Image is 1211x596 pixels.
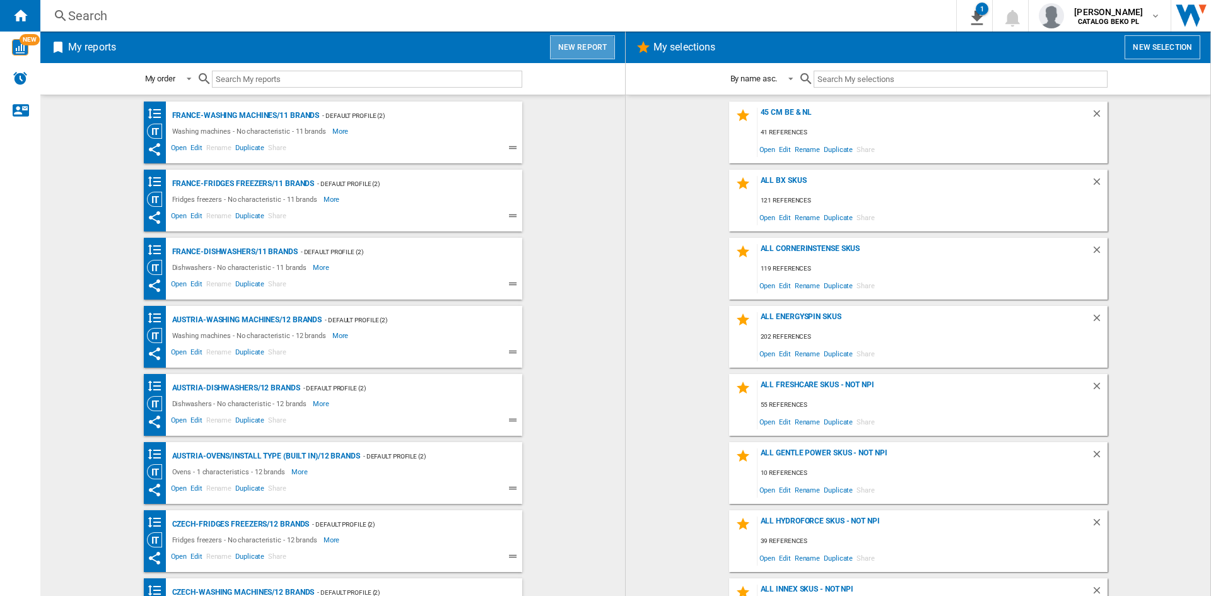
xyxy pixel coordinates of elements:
[822,481,855,498] span: Duplicate
[855,277,877,294] span: Share
[855,549,877,566] span: Share
[147,551,162,566] ng-md-icon: This report has been shared with you
[169,551,189,566] span: Open
[332,124,351,139] span: More
[309,517,496,532] div: - Default profile (2)
[1091,517,1108,534] div: Delete
[777,481,793,498] span: Edit
[1091,176,1108,193] div: Delete
[147,242,169,258] div: Brands banding
[313,260,331,275] span: More
[758,345,778,362] span: Open
[169,448,360,464] div: Austria-Ovens/INSTALL TYPE (BUILT IN)/12 brands
[20,34,40,45] span: NEW
[147,310,169,326] div: Brands banding
[169,142,189,157] span: Open
[324,532,342,547] span: More
[1039,3,1064,28] img: profile.jpg
[233,278,266,293] span: Duplicate
[1078,18,1139,26] b: CATALOG BEKO PL
[169,482,189,498] span: Open
[291,464,310,479] span: More
[550,35,615,59] button: New report
[169,532,324,547] div: Fridges freezers - No characteristic - 12 brands
[822,549,855,566] span: Duplicate
[266,210,288,225] span: Share
[324,192,342,207] span: More
[147,260,169,275] div: Category View
[793,277,822,294] span: Rename
[169,192,324,207] div: Fridges freezers - No characteristic - 11 brands
[822,209,855,226] span: Duplicate
[66,35,119,59] h2: My reports
[758,549,778,566] span: Open
[855,481,877,498] span: Share
[777,413,793,430] span: Edit
[777,209,793,226] span: Edit
[266,414,288,429] span: Share
[169,380,300,396] div: Austria-Dishwashers/12 brands
[147,447,169,462] div: Brands banding
[758,261,1108,277] div: 119 references
[233,482,266,498] span: Duplicate
[147,142,162,157] ng-md-icon: This report has been shared with you
[147,174,169,190] div: Brands banding
[360,448,497,464] div: - Default profile (2)
[758,448,1091,465] div: all gentle power skus - not npi
[822,141,855,158] span: Duplicate
[777,277,793,294] span: Edit
[758,413,778,430] span: Open
[758,209,778,226] span: Open
[169,517,310,532] div: Czech-Fridges freezers/12 brands
[758,108,1091,125] div: 45 cm be & NL
[189,551,204,566] span: Edit
[332,328,351,343] span: More
[233,414,266,429] span: Duplicate
[147,532,169,547] div: Category View
[777,549,793,566] span: Edit
[822,345,855,362] span: Duplicate
[147,482,162,498] ng-md-icon: This report has been shared with you
[313,396,331,411] span: More
[169,124,332,139] div: Washing machines - No characteristic - 11 brands
[822,277,855,294] span: Duplicate
[169,260,313,275] div: Dishwashers - No characteristic - 11 brands
[793,345,822,362] span: Rename
[233,210,266,225] span: Duplicate
[204,142,233,157] span: Rename
[322,312,496,328] div: - Default profile (2)
[189,210,204,225] span: Edit
[300,380,497,396] div: - Default profile (2)
[169,312,322,328] div: Austria-Washing machines/12 brands
[1091,448,1108,465] div: Delete
[233,346,266,361] span: Duplicate
[758,244,1091,261] div: ALL cornerinstense skus
[147,124,169,139] div: Category View
[189,142,204,157] span: Edit
[204,482,233,498] span: Rename
[145,74,175,83] div: My order
[1074,6,1143,18] span: [PERSON_NAME]
[233,142,266,157] span: Duplicate
[651,35,718,59] h2: My selections
[855,209,877,226] span: Share
[758,277,778,294] span: Open
[319,108,496,124] div: - Default profile (2)
[169,278,189,293] span: Open
[169,396,313,411] div: Dishwashers - No characteristic - 12 brands
[169,464,291,479] div: Ovens - 1 characteristics - 12 brands
[147,346,162,361] ng-md-icon: This report has been shared with you
[204,551,233,566] span: Rename
[169,414,189,429] span: Open
[204,346,233,361] span: Rename
[169,328,332,343] div: Washing machines - No characteristic - 12 brands
[147,378,169,394] div: Brands banding
[147,414,162,429] ng-md-icon: This report has been shared with you
[147,464,169,479] div: Category View
[204,414,233,429] span: Rename
[758,380,1091,397] div: all freshcare skus - not npi
[266,278,288,293] span: Share
[189,278,204,293] span: Edit
[169,346,189,361] span: Open
[758,329,1108,345] div: 202 references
